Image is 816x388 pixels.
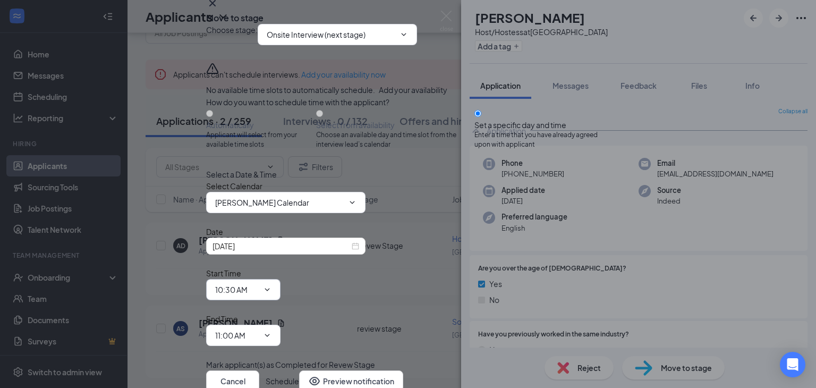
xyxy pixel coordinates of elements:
[316,130,474,150] span: Choose an available day and time slot from the interview lead’s calendar
[263,285,271,294] svg: ChevronDown
[348,198,356,207] svg: ChevronDown
[780,352,805,377] div: Open Intercom Messenger
[474,120,610,130] div: Set a specific day and time
[379,85,447,95] button: Add your availability
[206,314,238,324] span: End Time
[206,12,263,24] h3: Move to stage
[206,85,610,95] div: No available time slots to automatically schedule.
[263,331,271,340] svg: ChevronDown
[215,330,259,341] input: End time
[206,227,223,237] span: Date
[206,268,241,278] span: Start Time
[206,96,610,108] div: How do you want to schedule time with the applicant?
[316,120,474,130] div: Select from availability
[212,240,350,252] input: Sep 16, 2025
[308,375,321,387] svg: Eye
[206,181,262,191] span: Select Calendar
[399,30,408,39] svg: ChevronDown
[206,359,375,370] span: Mark applicant(s) as Completed for Revew Stage
[206,120,316,130] div: Automatically
[206,62,219,75] svg: Warning
[206,24,258,45] span: Choose stage :
[206,130,316,150] span: Applicant will select from your available time slots
[206,168,610,180] div: Select a Date & Time
[215,284,259,296] input: Start time
[474,130,610,150] span: Enter a time that you have already agreed upon with applicant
